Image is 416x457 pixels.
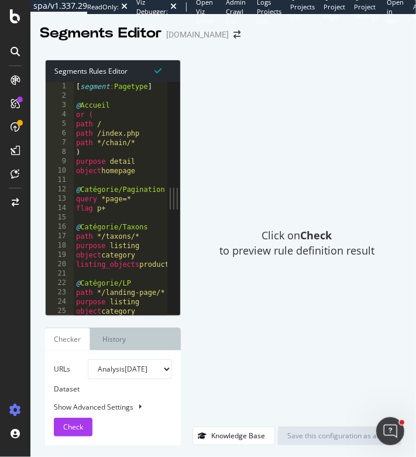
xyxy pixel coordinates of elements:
[87,2,119,12] div: ReadOnly:
[211,431,265,441] div: Knowledge Base
[46,260,74,269] div: 20
[63,422,83,432] span: Check
[45,328,90,351] a: Checker
[46,185,74,194] div: 12
[46,157,74,166] div: 9
[46,232,74,241] div: 17
[46,119,74,129] div: 5
[46,288,74,297] div: 23
[278,427,401,445] button: Save this configuration as active
[93,328,135,351] a: History
[154,65,161,76] span: Syntax is valid
[46,91,74,101] div: 2
[46,101,74,110] div: 3
[46,297,74,307] div: 24
[354,2,378,20] span: Project Settings
[46,241,74,250] div: 18
[376,417,404,445] iframe: Intercom live chat
[46,60,180,82] div: Segments Rules Editor
[46,110,74,119] div: 4
[46,138,74,147] div: 7
[46,222,74,232] div: 16
[290,2,315,20] span: Projects List
[45,359,79,399] label: URLs Dataset
[233,30,240,39] div: arrow-right-arrow-left
[301,228,332,242] strong: Check
[46,307,74,316] div: 25
[46,194,74,204] div: 13
[40,23,161,43] div: Segments Editor
[54,418,92,437] button: Check
[192,427,275,445] button: Knowledge Base
[45,402,163,412] div: Show Advanced Settings
[46,176,74,185] div: 11
[287,431,392,441] div: Save this configuration as active
[46,279,74,288] div: 22
[166,29,229,40] div: [DOMAIN_NAME]
[46,250,74,260] div: 19
[46,166,74,176] div: 10
[324,2,345,20] span: Project Page
[46,213,74,222] div: 15
[46,82,74,91] div: 1
[46,129,74,138] div: 6
[46,269,74,279] div: 21
[46,204,74,213] div: 14
[46,147,74,157] div: 8
[192,431,275,441] a: Knowledge Base
[219,228,374,258] span: Click on to preview rule definition result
